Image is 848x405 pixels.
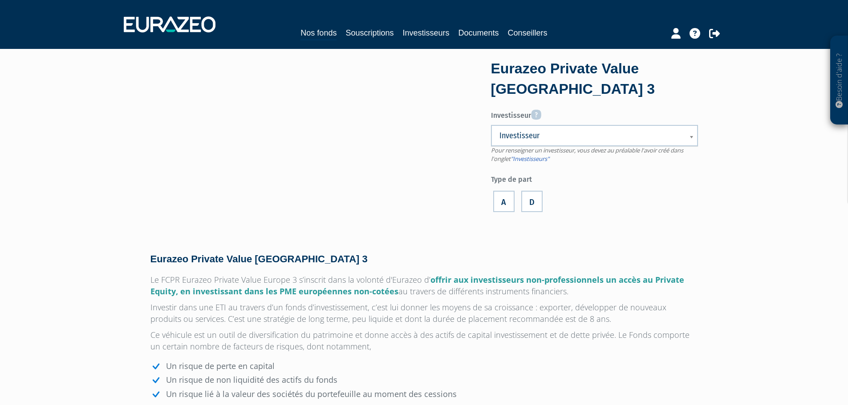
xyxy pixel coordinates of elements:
[499,130,678,141] span: Investisseur
[834,40,844,120] p: Besoin d'aide ?
[150,389,698,399] li: Un risque lié à la valeur des sociétés du portefeuille au moment des cessions
[491,59,698,99] div: Eurazeo Private Value [GEOGRAPHIC_DATA] 3
[150,329,698,352] p: Ce véhicule est un outil de diversification du patrimoine et donne accès à des actifs de capital ...
[150,274,698,297] p: Le FCPR Eurazeo Private Value Europe 3 s’inscrit dans la volonté d'Eurazeo d’ au travers de diffé...
[491,172,698,185] label: Type de part
[124,16,215,32] img: 1732889491-logotype_eurazeo_blanc_rvb.png
[300,27,337,40] a: Nos fonds
[150,361,698,371] li: Un risque de perte en capital
[493,191,515,212] label: A
[150,301,698,325] p: Investir dans une ETI au travers d’un fonds d’investissement, c’est lui donner les moyens de sa c...
[458,27,499,39] a: Documents
[511,155,549,163] a: "Investisseurs"
[345,27,394,39] a: Souscriptions
[491,146,683,163] span: Pour renseigner un investisseur, vous devez au préalable l'avoir créé dans l'onglet
[491,106,698,121] label: Investisseur
[521,191,543,212] label: D
[150,62,465,239] iframe: YouTube video player
[508,27,548,39] a: Conseillers
[402,27,449,39] a: Investisseurs
[150,274,684,297] span: offrir aux investisseurs non-professionnels un accès au Private Equity, en investissant dans les ...
[150,375,698,385] li: Un risque de non liquidité des actifs du fonds
[150,254,698,265] h4: Eurazeo Private Value [GEOGRAPHIC_DATA] 3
